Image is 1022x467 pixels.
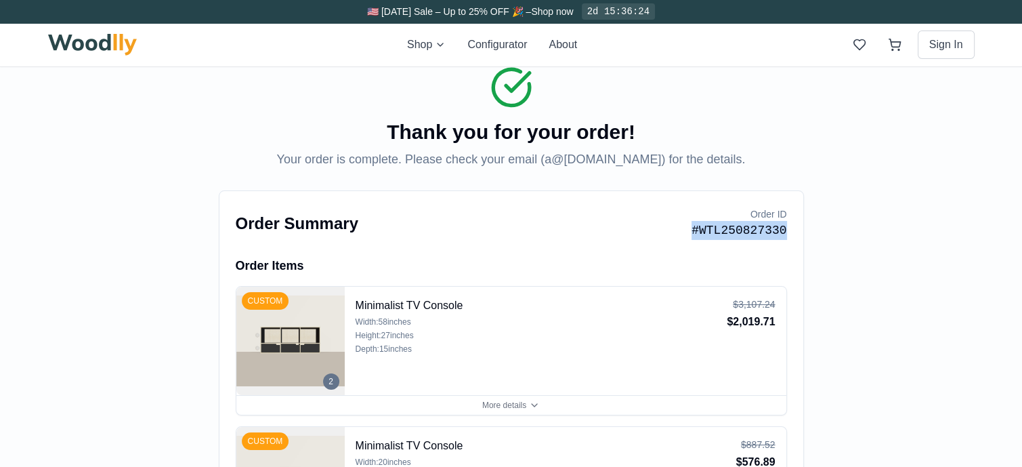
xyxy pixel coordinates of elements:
p: Order ID [691,207,786,221]
div: 2 [323,373,339,390]
div: $3,107.24 [727,298,775,311]
div: Depth: 15 inches [356,344,722,354]
button: More details [236,395,786,415]
button: About [549,37,577,53]
div: $887.52 [736,438,775,451]
h1: Thank you for your order! [219,120,804,144]
span: More details [482,400,526,411]
h2: Order Summary [236,213,358,235]
a: Shop now [531,6,573,17]
div: Height: 27 inches [356,330,722,341]
span: 🇺🇸 [DATE] Sale – Up to 25% OFF 🎉 – [367,6,531,17]
p: Your order is complete. Please check your email ( a@[DOMAIN_NAME] ) for the details. [219,150,804,169]
img: Minimalist TV Console [236,287,345,395]
button: Shop [407,37,446,53]
button: Configurator [467,37,527,53]
div: $2,019.71 [727,314,775,330]
div: Width: 58 inches [356,317,722,327]
p: #WTL250827330 [691,221,786,240]
button: Sign In [918,31,975,59]
h4: Minimalist TV Console [356,438,731,454]
div: CUSTOM [242,292,289,310]
div: 2d 15:36:24 [582,3,655,20]
h4: Minimalist TV Console [356,298,722,314]
h3: Order Items [236,256,787,275]
img: Woodlly [48,34,137,56]
div: CUSTOM [242,432,289,450]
